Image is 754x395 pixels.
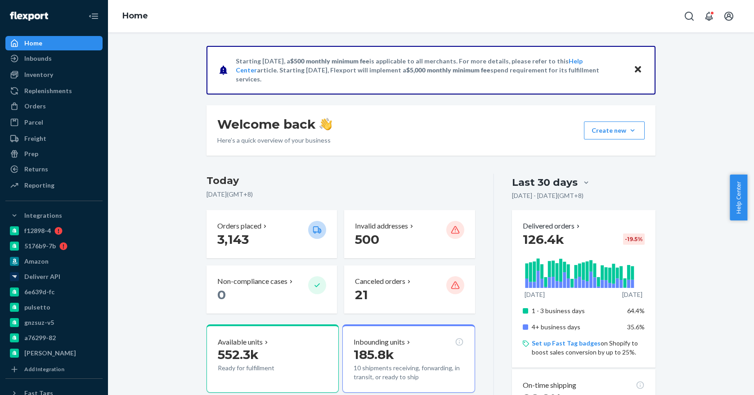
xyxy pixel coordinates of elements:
[115,3,155,29] ol: breadcrumbs
[354,347,394,362] span: 185.8k
[218,337,263,347] p: Available units
[344,265,475,314] button: Canceled orders 21
[354,337,405,347] p: Inbounding units
[24,303,50,312] div: pulsetto
[10,12,48,21] img: Flexport logo
[206,190,475,199] p: [DATE] ( GMT+8 )
[217,276,287,287] p: Non-compliance cases
[632,63,644,76] button: Close
[584,121,645,139] button: Create new
[236,57,625,84] p: Starting [DATE], a is applicable to all merchants. For more details, please refer to this article...
[355,287,368,302] span: 21
[217,116,332,132] h1: Welcome back
[532,339,601,347] a: Set up Fast Tag badges
[24,149,38,158] div: Prep
[24,86,72,95] div: Replenishments
[680,7,698,25] button: Open Search Box
[24,134,46,143] div: Freight
[344,210,475,258] button: Invalid addresses 500
[24,118,43,127] div: Parcel
[355,276,405,287] p: Canceled orders
[24,102,46,111] div: Orders
[730,175,747,220] button: Help Center
[24,257,49,266] div: Amazon
[532,323,620,332] p: 4+ business days
[512,175,578,189] div: Last 30 days
[525,290,545,299] p: [DATE]
[5,208,103,223] button: Integrations
[5,254,103,269] a: Amazon
[217,232,249,247] span: 3,143
[5,224,103,238] a: f12898-4
[24,287,54,296] div: 6e639d-fc
[5,346,103,360] a: [PERSON_NAME]
[627,323,645,331] span: 35.6%
[5,239,103,253] a: 5176b9-7b
[24,349,76,358] div: [PERSON_NAME]
[5,285,103,299] a: 6e639d-fc
[217,287,226,302] span: 0
[5,315,103,330] a: gnzsuz-v5
[354,364,463,382] p: 10 shipments receiving, forwarding, in transit, or ready to ship
[512,191,583,200] p: [DATE] - [DATE] ( GMT+8 )
[319,118,332,130] img: hand-wave emoji
[523,221,582,231] button: Delivered orders
[720,7,738,25] button: Open account menu
[290,57,369,65] span: $500 monthly minimum fee
[206,210,337,258] button: Orders placed 3,143
[24,54,52,63] div: Inbounds
[5,162,103,176] a: Returns
[217,221,261,231] p: Orders placed
[24,272,60,281] div: Deliverr API
[206,324,339,393] button: Available units552.3kReady for fulfillment
[5,51,103,66] a: Inbounds
[355,232,379,247] span: 500
[406,66,490,74] span: $5,000 monthly minimum fee
[700,7,718,25] button: Open notifications
[24,365,64,373] div: Add Integration
[206,265,337,314] button: Non-compliance cases 0
[218,364,301,373] p: Ready for fulfillment
[342,324,475,393] button: Inbounding units185.8k10 shipments receiving, forwarding, in transit, or ready to ship
[5,99,103,113] a: Orders
[622,290,642,299] p: [DATE]
[5,269,103,284] a: Deliverr API
[24,226,51,235] div: f12898-4
[5,331,103,345] a: a76299-82
[24,318,54,327] div: gnzsuz-v5
[24,242,56,251] div: 5176b9-7b
[623,233,645,245] div: -19.5 %
[523,232,564,247] span: 126.4k
[5,147,103,161] a: Prep
[85,7,103,25] button: Close Navigation
[5,178,103,193] a: Reporting
[24,165,48,174] div: Returns
[5,364,103,375] a: Add Integration
[5,131,103,146] a: Freight
[5,115,103,130] a: Parcel
[24,333,56,342] div: a76299-82
[532,339,645,357] p: on Shopify to boost sales conversion by up to 25%.
[218,347,259,362] span: 552.3k
[523,380,576,391] p: On-time shipping
[24,211,62,220] div: Integrations
[217,136,332,145] p: Here’s a quick overview of your business
[5,67,103,82] a: Inventory
[24,39,42,48] div: Home
[24,181,54,190] div: Reporting
[206,174,475,188] h3: Today
[532,306,620,315] p: 1 - 3 business days
[5,36,103,50] a: Home
[355,221,408,231] p: Invalid addresses
[5,300,103,314] a: pulsetto
[122,11,148,21] a: Home
[5,84,103,98] a: Replenishments
[24,70,53,79] div: Inventory
[627,307,645,314] span: 64.4%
